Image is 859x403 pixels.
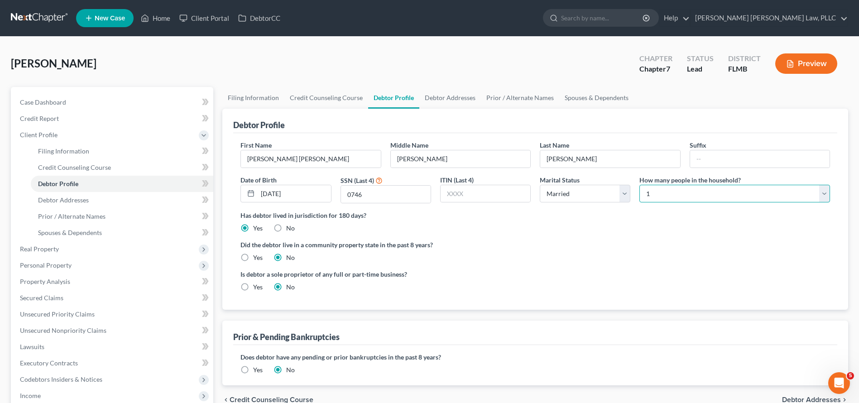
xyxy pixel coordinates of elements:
label: Yes [253,224,263,233]
span: New Case [95,15,125,22]
a: Unsecured Nonpriority Claims [13,322,213,339]
a: Prior / Alternate Names [481,87,559,109]
div: Status [687,53,714,64]
span: 5 [847,372,854,379]
a: Spouses & Dependents [559,87,634,109]
label: ITIN (Last 4) [440,175,474,185]
div: Prior & Pending Bankruptcies [233,331,340,342]
label: Does debtor have any pending or prior bankruptcies in the past 8 years? [240,352,830,362]
label: Last Name [540,140,569,150]
span: Spouses & Dependents [38,229,102,236]
label: Yes [253,253,263,262]
span: [PERSON_NAME] [11,57,96,70]
span: Prior / Alternate Names [38,212,106,220]
span: Lawsuits [20,343,44,350]
span: Real Property [20,245,59,253]
a: Lawsuits [13,339,213,355]
label: Yes [253,365,263,374]
a: Executory Contracts [13,355,213,371]
label: Has debtor lived in jurisdiction for 180 days? [240,211,830,220]
label: Is debtor a sole proprietor of any full or part-time business? [240,269,531,279]
a: Credit Counseling Course [284,87,368,109]
span: Debtor Addresses [38,196,89,204]
a: DebtorCC [234,10,285,26]
a: Debtor Profile [31,176,213,192]
input: Search by name... [561,10,644,26]
label: SSN (Last 4) [341,176,374,185]
a: [PERSON_NAME] [PERSON_NAME] Law, PLLC [691,10,848,26]
span: Credit Counseling Course [38,163,111,171]
a: Spouses & Dependents [31,225,213,241]
label: No [286,365,295,374]
a: Prior / Alternate Names [31,208,213,225]
span: Secured Claims [20,294,63,302]
div: District [728,53,761,64]
a: Help [659,10,690,26]
label: Marital Status [540,175,580,185]
span: Personal Property [20,261,72,269]
a: Secured Claims [13,290,213,306]
label: Suffix [690,140,706,150]
span: Income [20,392,41,399]
a: Client Portal [175,10,234,26]
label: Middle Name [390,140,428,150]
div: Chapter [639,53,672,64]
a: Unsecured Priority Claims [13,306,213,322]
span: Unsecured Nonpriority Claims [20,326,106,334]
label: Yes [253,283,263,292]
span: 7 [666,64,670,73]
label: First Name [240,140,272,150]
a: Debtor Profile [368,87,419,109]
div: Debtor Profile [233,120,285,130]
a: Home [136,10,175,26]
span: Property Analysis [20,278,70,285]
label: No [286,224,295,233]
input: -- [540,150,680,168]
input: M.I [391,150,530,168]
span: Unsecured Priority Claims [20,310,95,318]
div: FLMB [728,64,761,74]
input: XXXX [441,185,530,202]
button: Preview [775,53,837,74]
span: Credit Report [20,115,59,122]
input: XXXX [341,186,431,203]
span: Client Profile [20,131,58,139]
span: Debtor Profile [38,180,78,187]
span: Codebtors Insiders & Notices [20,375,102,383]
a: Case Dashboard [13,94,213,110]
a: Debtor Addresses [31,192,213,208]
a: Credit Report [13,110,213,127]
a: Filing Information [222,87,284,109]
div: Lead [687,64,714,74]
a: Credit Counseling Course [31,159,213,176]
span: Filing Information [38,147,89,155]
input: -- [241,150,380,168]
input: MM/DD/YYYY [258,185,331,202]
span: Case Dashboard [20,98,66,106]
a: Filing Information [31,143,213,159]
a: Property Analysis [13,273,213,290]
div: Chapter [639,64,672,74]
label: No [286,283,295,292]
iframe: Intercom live chat [828,372,850,394]
a: Debtor Addresses [419,87,481,109]
span: Executory Contracts [20,359,78,367]
label: No [286,253,295,262]
label: Did the debtor live in a community property state in the past 8 years? [240,240,830,249]
label: Date of Birth [240,175,277,185]
input: -- [690,150,830,168]
label: How many people in the household? [639,175,741,185]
